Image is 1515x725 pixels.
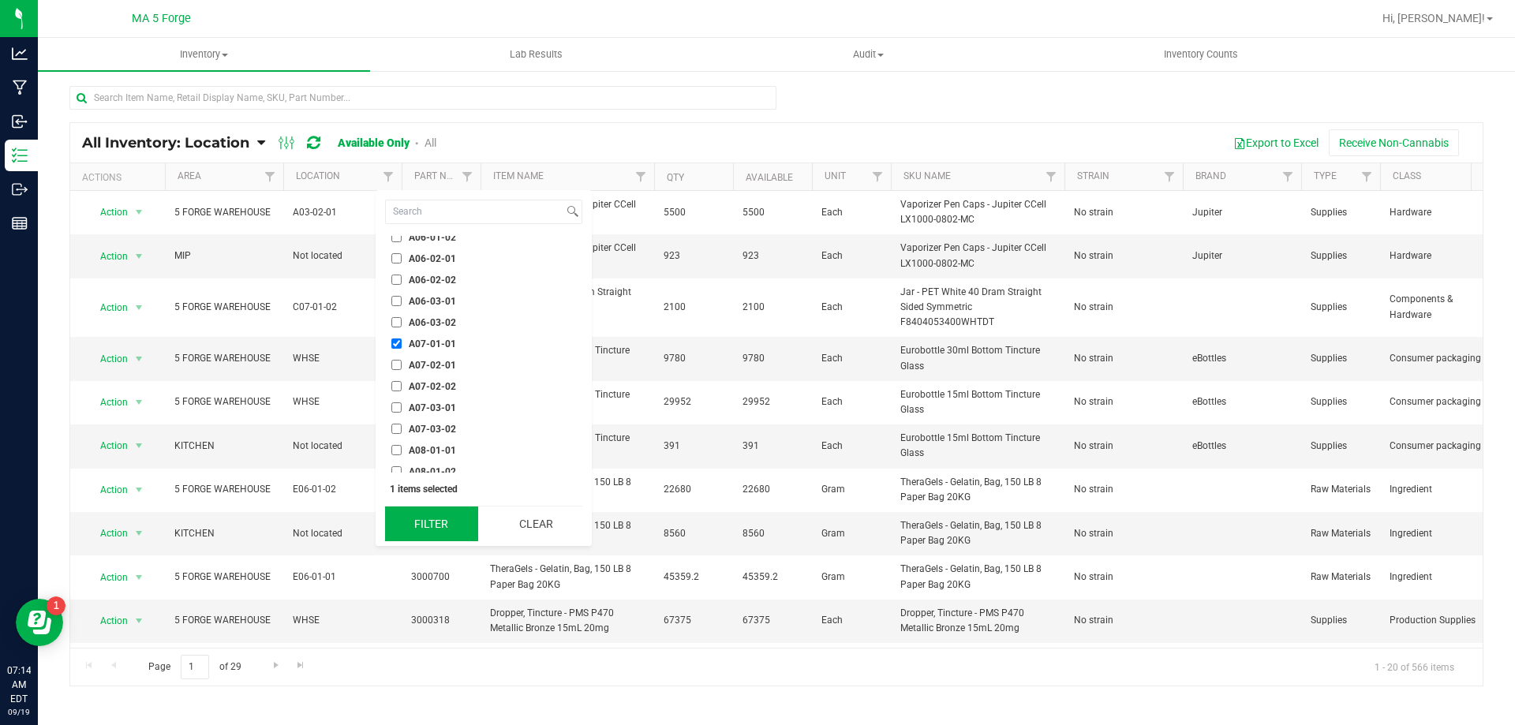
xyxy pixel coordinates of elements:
[1074,205,1173,220] span: No strain
[411,570,471,585] span: 3000700
[664,394,724,409] span: 29952
[38,38,370,71] a: Inventory
[409,403,456,413] span: A07-03-01
[12,114,28,129] inline-svg: Inbound
[293,351,392,366] span: WHSE
[7,663,31,706] p: 07:14 AM EDT
[1329,129,1459,156] button: Receive Non-Cannabis
[129,566,149,589] span: select
[370,38,702,71] a: Lab Results
[900,431,1055,461] span: Eurobottle 15ml Bottom Tincture Glass
[1311,249,1371,263] span: Supplies
[174,249,274,263] span: MIP
[391,338,402,349] input: A07-01-01
[664,482,724,497] span: 22680
[135,655,254,679] span: Page of 29
[86,566,129,589] span: Action
[1311,613,1371,628] span: Supplies
[391,275,402,285] input: A06-02-02
[1157,163,1183,190] a: Filter
[900,285,1055,331] span: Jar - PET White 40 Dram Straight Sided Symmetric F8404053400WHTDT
[86,435,129,457] span: Action
[82,172,159,183] div: Actions
[743,482,802,497] span: 22680
[743,613,802,628] span: 67375
[664,249,724,263] span: 923
[1074,394,1173,409] span: No strain
[1382,12,1485,24] span: Hi, [PERSON_NAME]!
[865,163,891,190] a: Filter
[409,339,456,349] span: A07-01-01
[1192,439,1292,454] span: eBottles
[293,570,392,585] span: E06-01-01
[174,439,274,454] span: KITCHEN
[338,136,410,149] a: Available Only
[1074,300,1173,315] span: No strain
[409,275,456,285] span: A06-02-02
[86,391,129,413] span: Action
[293,300,392,315] span: C07-01-02
[1390,439,1489,454] span: Consumer packaging
[490,562,645,592] span: TheraGels - Gelatin, Bag, 150 LB 8 Paper Bag 20KG
[664,351,724,366] span: 9780
[743,351,802,366] span: 9780
[391,381,402,391] input: A07-02-02
[174,613,274,628] span: 5 FORGE WAREHOUSE
[821,482,881,497] span: Gram
[743,439,802,454] span: 391
[1311,482,1371,497] span: Raw Materials
[86,522,129,544] span: Action
[376,163,402,190] a: Filter
[391,317,402,327] input: A06-03-02
[1074,351,1173,366] span: No strain
[129,435,149,457] span: select
[821,249,881,263] span: Each
[821,205,881,220] span: Each
[667,172,684,183] a: Qty
[1192,249,1292,263] span: Jupiter
[12,181,28,197] inline-svg: Outbound
[825,170,846,181] a: Unit
[290,655,312,676] a: Go to the last page
[664,570,724,585] span: 45359.2
[1362,655,1467,678] span: 1 - 20 of 566 items
[490,606,645,636] span: Dropper, Tincture - PMS P470 Metallic Bronze 15mL 20mg
[293,526,392,541] span: Not located
[82,134,249,151] span: All Inventory: Location
[900,197,1055,227] span: Vaporizer Pen Caps - Jupiter CCell LX1000-0802-MC
[1390,351,1489,366] span: Consumer packaging
[746,172,793,183] a: Available
[900,518,1055,548] span: TheraGels - Gelatin, Bag, 150 LB 8 Paper Bag 20KG
[1390,526,1489,541] span: Ingredient
[409,297,456,306] span: A06-03-01
[391,445,402,455] input: A08-01-01
[257,163,283,190] a: Filter
[903,170,951,181] a: SKU Name
[181,655,209,679] input: 1
[174,394,274,409] span: 5 FORGE WAREHOUSE
[425,136,436,149] a: All
[386,200,563,223] input: Search
[409,467,456,476] span: A08-01-02
[86,479,129,501] span: Action
[129,479,149,501] span: select
[1311,570,1371,585] span: Raw Materials
[293,205,392,220] span: A03-02-01
[1074,482,1173,497] span: No strain
[293,482,392,497] span: E06-01-02
[664,205,724,220] span: 5500
[1354,163,1380,190] a: Filter
[1143,47,1259,62] span: Inventory Counts
[493,170,544,181] a: Item Name
[488,47,584,62] span: Lab Results
[1311,300,1371,315] span: Supplies
[12,148,28,163] inline-svg: Inventory
[1035,38,1367,71] a: Inventory Counts
[1311,394,1371,409] span: Supplies
[411,613,471,628] span: 3000318
[409,361,456,370] span: A07-02-01
[409,424,456,434] span: A07-03-02
[47,596,65,615] iframe: Resource center unread badge
[86,297,129,319] span: Action
[174,351,274,366] span: 5 FORGE WAREHOUSE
